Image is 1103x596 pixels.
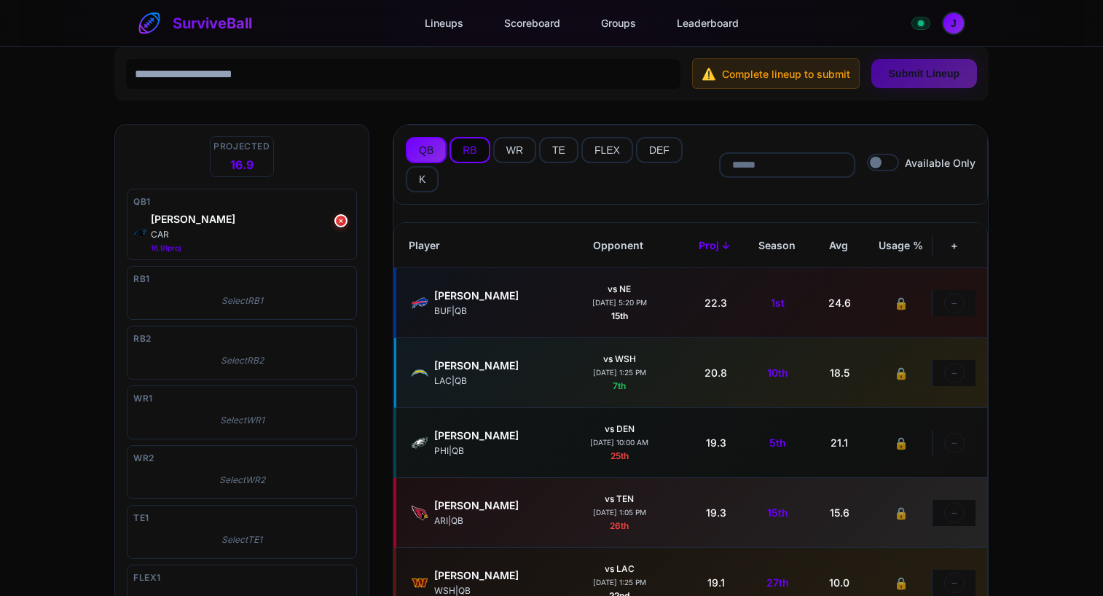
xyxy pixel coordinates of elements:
a: Lineups [413,9,475,36]
div: [DATE] 10:00 AM [590,437,648,448]
a: Leaderboard [665,9,750,36]
div: 19.3 [685,502,747,523]
span: 5th [769,435,786,450]
a: SurviveBall [138,12,252,35]
span: 7th [613,380,626,391]
span: 15th [611,310,628,321]
div: LAC | QB [434,375,551,388]
button: Open profile menu [942,12,965,35]
div: [DATE] 1:05 PM [593,507,646,518]
div: QB1 [133,195,350,208]
button: DEF [636,137,683,163]
div: vs WSH [603,353,636,366]
button: QB [406,137,447,163]
div: Select RB2 [133,348,350,373]
span: 16.9 [230,156,254,173]
div: Jalen Hurts [434,428,551,443]
div: Usage % [870,235,932,256]
img: SurviveBall [138,12,161,35]
div: Josh Allen [434,288,551,303]
div: 19.1 [685,572,747,593]
div: vs DEN [605,423,635,436]
span: 🔒 [894,574,908,592]
div: RB1 [133,272,350,286]
span: 🔒 [894,504,908,522]
button: Submit Lineup [871,59,977,88]
img: BUF logo [411,294,428,312]
span: Available Only [905,155,976,170]
button: − [944,573,965,593]
button: K [406,166,439,192]
div: Player [406,235,552,256]
span: Projected [213,140,270,153]
div: [DATE] 5:20 PM [592,297,647,308]
div: 15.6 [809,502,871,523]
div: Jayden Daniels [434,568,551,583]
div: Proj ↓ [684,235,746,256]
div: WR1 [133,392,350,405]
span: 26th [610,520,629,531]
div: 21.1 [809,432,871,453]
div: 24.6 [809,292,871,313]
div: 10.0 [809,572,871,593]
div: Avg [808,235,870,256]
div: 16.91 proj [151,243,350,254]
button: FLEX [581,137,633,163]
div: Season [746,235,808,256]
div: PHI | QB [434,444,551,458]
div: WR2 [133,452,350,465]
button: − [944,293,965,313]
span: ⚠️ [702,65,716,82]
a: Groups [589,9,648,36]
div: Justin Herbert [434,358,551,373]
div: 20.8 [685,362,747,383]
button: − [944,363,965,383]
div: BUF | QB [434,305,551,318]
span: 🔒 [894,294,908,312]
a: Scoreboard [492,9,572,36]
div: Select TE1 [133,528,350,552]
div: 18.5 [809,362,871,383]
div: + [932,235,976,256]
div: vs TEN [605,493,634,506]
div: 19.3 [685,432,747,453]
div: [DATE] 1:25 PM [593,577,646,588]
img: LAC logo [411,364,428,382]
button: − [944,503,965,523]
span: 25th [611,450,629,461]
div: Kyler Murray [434,498,551,513]
div: vs NE [608,283,631,296]
button: WR [493,137,536,163]
div: Select RB1 [133,289,350,313]
div: 22.3 [685,292,747,313]
div: Bryce Young [151,211,350,227]
div: RB2 [133,332,350,345]
div: FLEX1 [133,571,350,584]
button: RB [450,137,490,163]
div: [DATE] 1:25 PM [593,367,646,378]
span: 15th [767,505,788,520]
div: TE1 [133,511,350,525]
button: − [944,433,965,453]
span: 1st [771,295,785,310]
span: 🔒 [894,364,908,382]
div: ARI | QB [434,514,551,528]
div: Select WR2 [133,468,350,493]
div: vs LAC [605,562,635,576]
button: TE [539,137,578,163]
span: 10th [767,365,788,380]
img: CAR logo [133,225,148,240]
div: Opponent [552,235,684,256]
span: 🔒 [894,434,908,452]
img: ARI logo [411,504,428,522]
span: Complete lineup to submit [722,66,850,82]
div: Select WR1 [133,408,350,433]
img: WSH logo [411,574,428,592]
div: CAR [151,228,350,241]
img: PHI logo [411,434,428,452]
span: 27th [766,575,789,590]
button: × [334,214,348,227]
